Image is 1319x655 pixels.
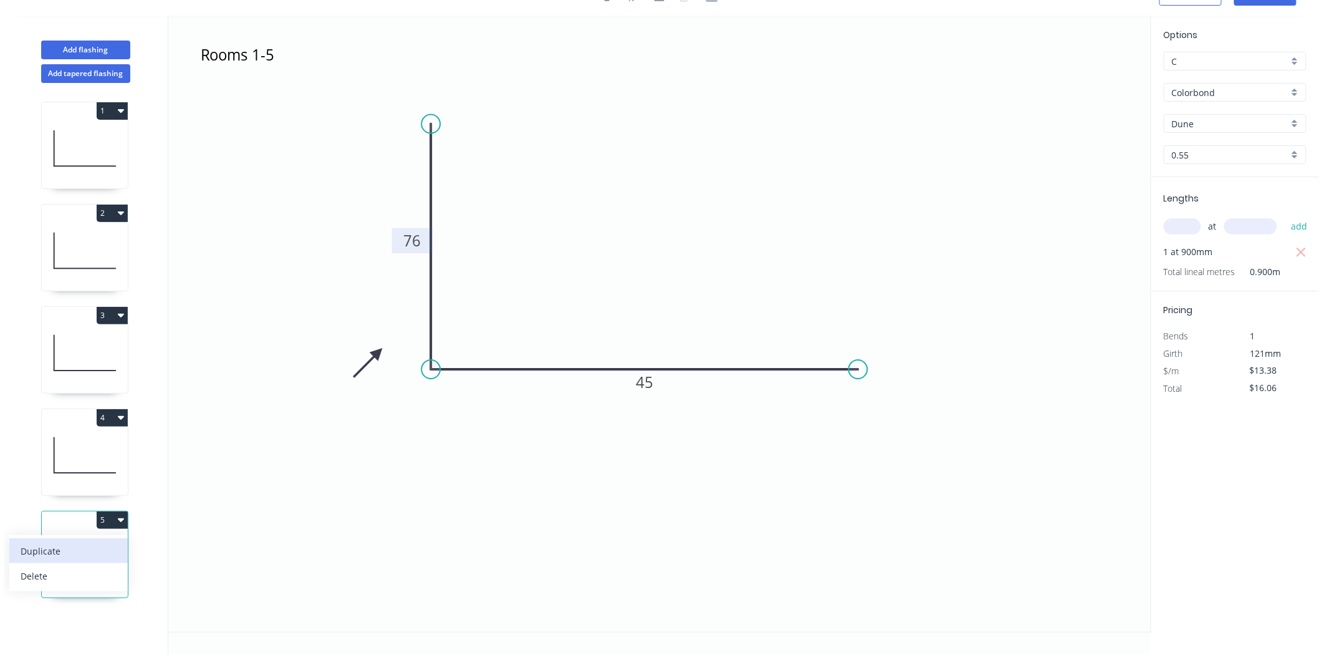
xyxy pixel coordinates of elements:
span: Lengths [1164,192,1199,205]
button: add [1285,216,1314,237]
input: Thickness [1172,148,1288,162]
div: Duplicate [21,542,117,560]
button: 2 [97,205,128,222]
tspan: 45 [636,372,653,392]
button: Add tapered flashing [41,64,130,83]
tspan: 76 [403,230,421,251]
button: 3 [97,307,128,324]
span: at [1209,218,1217,235]
div: Delete [21,567,117,585]
input: Colour [1172,117,1288,130]
button: Add flashing [41,41,130,59]
input: Price level [1172,55,1288,68]
button: 5 [97,512,128,529]
button: 1 [97,102,128,120]
span: Pricing [1164,304,1193,316]
span: 0.900m [1235,263,1281,281]
span: Bends [1164,330,1189,342]
span: 1 at 900mm [1164,243,1213,261]
span: Girth [1164,347,1183,359]
span: 121mm [1250,347,1282,359]
button: 4 [97,409,128,427]
span: $/m [1164,365,1179,377]
input: Material [1172,86,1288,99]
span: Options [1164,29,1198,41]
textarea: Rooms 1-5 [198,42,299,88]
span: Total [1164,382,1182,394]
span: Total lineal metres [1164,263,1235,281]
span: 1 [1250,330,1255,342]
